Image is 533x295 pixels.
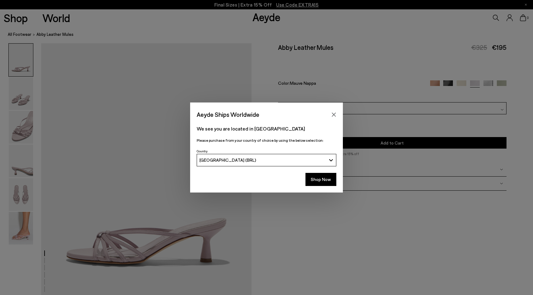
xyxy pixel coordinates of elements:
[199,157,256,163] span: [GEOGRAPHIC_DATA] (BRL)
[329,110,339,119] button: Close
[197,149,208,153] span: Country
[197,125,336,132] p: We see you are located in [GEOGRAPHIC_DATA]
[197,137,336,143] p: Please purchase from your country of choice by using the below selection:
[305,173,336,186] button: Shop Now
[197,109,259,120] span: Aeyde Ships Worldwide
